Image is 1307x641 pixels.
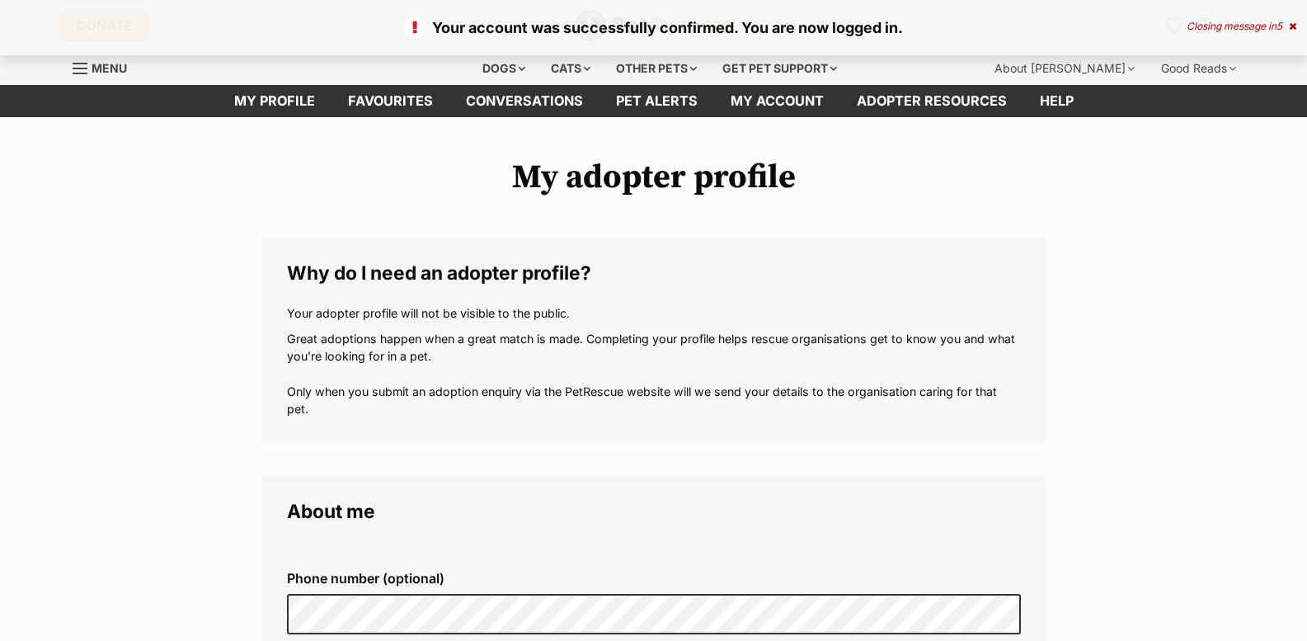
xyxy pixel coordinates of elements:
fieldset: Why do I need an adopter profile? [262,238,1046,443]
a: My profile [218,85,331,117]
div: Other pets [604,52,708,85]
a: Help [1023,85,1090,117]
label: Phone number (optional) [287,571,1021,586]
a: Adopter resources [840,85,1023,117]
div: About [PERSON_NAME] [983,52,1146,85]
h1: My adopter profile [262,158,1046,196]
div: Good Reads [1150,52,1248,85]
a: conversations [449,85,599,117]
p: Great adoptions happen when a great match is made. Completing your profile helps rescue organisat... [287,330,1021,418]
a: Pet alerts [599,85,714,117]
a: Menu [73,52,139,82]
span: Menu [92,61,127,75]
a: My account [714,85,840,117]
div: Cats [539,52,602,85]
div: Get pet support [711,52,849,85]
a: Favourites [331,85,449,117]
legend: Why do I need an adopter profile? [287,262,1021,284]
p: Your adopter profile will not be visible to the public. [287,304,1021,322]
div: Dogs [471,52,537,85]
legend: About me [287,501,1021,522]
